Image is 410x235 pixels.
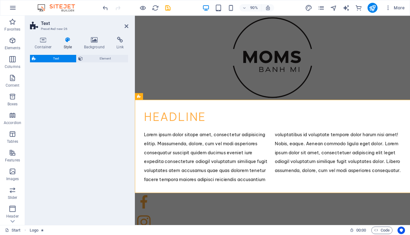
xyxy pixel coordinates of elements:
span: Click to select. Double-click to edit [30,227,38,234]
button: Click here to leave preview mode and continue editing [139,4,146,12]
button: Element [77,55,128,62]
h3: Preset #ed-new-26 [41,26,116,32]
span: 00 00 [356,227,366,234]
button: undo [101,4,109,12]
i: Pages (Ctrl+Alt+S) [318,4,325,12]
img: Editor Logo [36,4,83,12]
i: Save (Ctrl+S) [164,4,171,12]
p: Features [5,158,20,163]
button: text_generator [343,4,350,12]
nav: breadcrumb [30,227,44,234]
button: save [164,4,171,12]
a: Click to cancel selection. Double-click to open Pages [5,227,21,234]
h2: Text [41,21,128,26]
p: Images [6,176,19,181]
i: Publish [369,4,376,12]
span: Element [85,55,126,62]
span: Code [374,227,390,234]
h6: 90% [249,4,259,12]
i: Undo: Add element (Ctrl+Z) [102,4,109,12]
i: Commerce [355,4,362,12]
button: navigator [330,4,338,12]
i: AI Writer [343,4,350,12]
button: publish [368,3,378,13]
button: commerce [355,4,363,12]
h4: Link [112,37,128,50]
i: Design (Ctrl+Alt+Y) [305,4,312,12]
span: More [385,5,405,11]
p: Accordion [4,120,21,125]
button: 90% [240,4,262,12]
p: Boxes [7,102,18,107]
button: design [305,4,313,12]
h6: Session time [350,227,366,234]
button: More [383,3,407,13]
p: Header [6,214,19,219]
i: On resize automatically adjust zoom level to fit chosen device. [265,5,271,11]
span: : [361,228,362,233]
p: Columns [5,64,20,69]
p: Tables [7,139,18,144]
p: Content [6,83,19,88]
h4: Background [79,37,112,50]
p: Slider [8,195,17,200]
i: Element contains an animation [41,228,44,232]
button: reload [151,4,159,12]
i: Reload page [152,4,159,12]
h4: Style [59,37,79,50]
button: Usercentrics [398,227,405,234]
button: pages [318,4,325,12]
h4: Container [30,37,59,50]
button: Text [30,55,76,62]
button: Code [371,227,393,234]
p: Favorites [4,27,20,32]
i: Navigator [330,4,337,12]
p: Elements [5,46,21,50]
span: Text [38,55,74,62]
